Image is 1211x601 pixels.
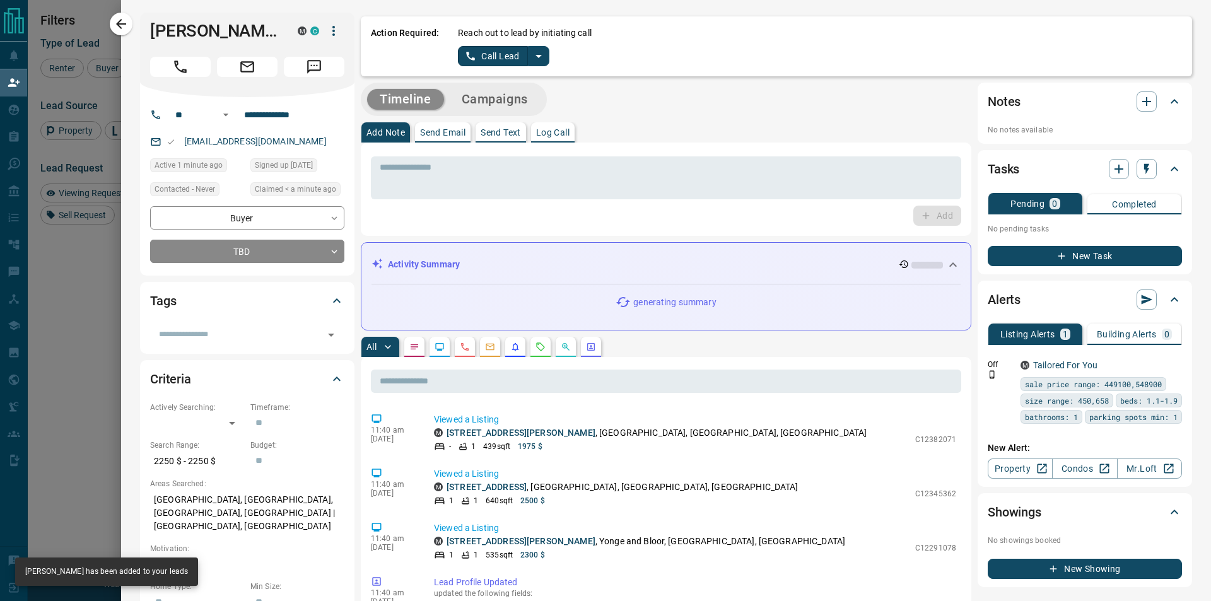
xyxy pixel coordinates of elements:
[486,549,513,561] p: 535 sqft
[988,441,1182,455] p: New Alert:
[988,91,1021,112] h2: Notes
[155,183,215,195] span: Contacted - Never
[435,342,445,352] svg: Lead Browsing Activity
[255,159,313,172] span: Signed up [DATE]
[434,537,443,546] div: mrloft.ca
[1052,458,1117,479] a: Condos
[449,89,541,110] button: Campaigns
[1117,458,1182,479] a: Mr.Loft
[510,342,520,352] svg: Listing Alerts
[371,26,439,66] p: Action Required:
[150,158,244,176] div: Mon Sep 15 2025
[150,364,344,394] div: Criteria
[915,434,956,445] p: C12382071
[371,489,415,498] p: [DATE]
[367,89,444,110] button: Timeline
[371,253,961,276] div: Activity Summary
[371,435,415,443] p: [DATE]
[988,124,1182,136] p: No notes available
[536,128,570,137] p: Log Call
[988,535,1182,546] p: No showings booked
[1120,394,1178,407] span: beds: 1.1-1.9
[434,576,956,589] p: Lead Profile Updated
[1025,394,1109,407] span: size range: 450,658
[481,128,521,137] p: Send Text
[486,495,513,506] p: 640 sqft
[371,480,415,489] p: 11:40 am
[1164,330,1169,339] p: 0
[371,588,415,597] p: 11:40 am
[150,240,344,263] div: TBD
[371,543,415,552] p: [DATE]
[471,441,476,452] p: 1
[298,26,307,35] div: mrloft.ca
[434,428,443,437] div: mrloft.ca
[155,159,223,172] span: Active 1 minute ago
[988,246,1182,266] button: New Task
[150,291,176,311] h2: Tags
[250,581,344,592] p: Min Size:
[561,342,571,352] svg: Opportunities
[518,441,542,452] p: 1975 $
[1000,330,1055,339] p: Listing Alerts
[255,183,336,195] span: Claimed < a minute ago
[1097,330,1157,339] p: Building Alerts
[1052,199,1057,208] p: 0
[915,488,956,499] p: C12345362
[434,467,956,481] p: Viewed a Listing
[366,342,377,351] p: All
[458,46,528,66] button: Call Lead
[458,46,549,66] div: split button
[586,342,596,352] svg: Agent Actions
[409,342,419,352] svg: Notes
[150,57,211,77] span: Call
[988,458,1053,479] a: Property
[535,342,546,352] svg: Requests
[250,182,344,200] div: Mon Sep 15 2025
[988,359,1013,370] p: Off
[420,128,465,137] p: Send Email
[520,495,545,506] p: 2500 $
[150,369,191,389] h2: Criteria
[449,549,453,561] p: 1
[150,206,344,230] div: Buyer
[150,402,244,413] p: Actively Searching:
[460,342,470,352] svg: Calls
[915,542,956,554] p: C12291078
[988,86,1182,117] div: Notes
[250,402,344,413] p: Timeframe:
[485,342,495,352] svg: Emails
[1033,360,1097,370] a: Tailored For You
[520,549,545,561] p: 2300 $
[988,219,1182,238] p: No pending tasks
[447,536,595,546] a: [STREET_ADDRESS][PERSON_NAME]
[150,543,344,554] p: Motivation:
[184,136,327,146] a: [EMAIL_ADDRESS][DOMAIN_NAME]
[1112,200,1157,209] p: Completed
[150,440,244,451] p: Search Range:
[483,441,510,452] p: 439 sqft
[474,495,478,506] p: 1
[434,413,956,426] p: Viewed a Listing
[474,549,478,561] p: 1
[988,159,1019,179] h2: Tasks
[284,57,344,77] span: Message
[322,326,340,344] button: Open
[988,284,1182,315] div: Alerts
[434,482,443,491] div: mrloft.ca
[217,57,278,77] span: Email
[310,26,319,35] div: condos.ca
[1025,411,1078,423] span: bathrooms: 1
[988,154,1182,184] div: Tasks
[150,286,344,316] div: Tags
[1021,361,1029,370] div: mrloft.ca
[458,26,592,40] p: Reach out to lead by initiating call
[447,535,845,548] p: , Yonge and Bloor, [GEOGRAPHIC_DATA], [GEOGRAPHIC_DATA]
[150,489,344,537] p: [GEOGRAPHIC_DATA], [GEOGRAPHIC_DATA], [GEOGRAPHIC_DATA], [GEOGRAPHIC_DATA] | [GEOGRAPHIC_DATA], [...
[434,522,956,535] p: Viewed a Listing
[167,137,175,146] svg: Email Valid
[250,158,344,176] div: Mon Sep 08 2025
[371,534,415,543] p: 11:40 am
[1025,378,1162,390] span: sale price range: 449100,548900
[218,107,233,122] button: Open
